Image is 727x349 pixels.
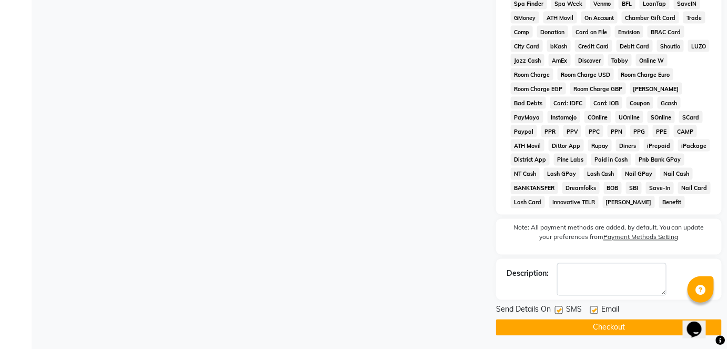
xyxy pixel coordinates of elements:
[618,68,674,81] span: Room Charge Euro
[581,12,618,24] span: On Account
[590,97,623,109] span: Card: IOB
[549,196,599,208] span: Innovative TELR
[563,125,582,137] span: PPV
[644,139,674,152] span: iPrepaid
[584,111,612,123] span: COnline
[511,182,558,194] span: BANKTANSFER
[575,54,604,66] span: Discover
[688,40,710,52] span: LUZO
[683,307,716,338] iframe: chat widget
[511,196,545,208] span: Lash Card
[547,40,571,52] span: bKash
[627,97,653,109] span: Coupon
[588,139,612,152] span: Rupay
[549,139,584,152] span: Dittor App
[554,154,587,166] span: Pine Labs
[608,125,626,137] span: PPN
[657,40,684,52] span: Shoutlo
[678,182,711,194] span: Nail Card
[511,97,546,109] span: Bad Debts
[678,139,710,152] span: iPackage
[511,12,539,24] span: GMoney
[622,168,656,180] span: Nail GPay
[511,154,550,166] span: District App
[660,168,693,180] span: Nail Cash
[511,125,537,137] span: Paypal
[541,125,559,137] span: PPR
[562,182,600,194] span: Dreamfolks
[566,304,582,317] span: SMS
[507,268,549,280] div: Description:
[658,97,681,109] span: Gcash
[570,83,626,95] span: Room Charge GBP
[511,139,544,152] span: ATH Movil
[615,26,643,38] span: Envision
[511,40,543,52] span: City Card
[548,111,580,123] span: Instamojo
[511,26,533,38] span: Comp
[572,26,611,38] span: Card on File
[496,320,722,336] button: Checkout
[674,125,697,137] span: CAMP
[617,40,653,52] span: Debit Card
[585,125,603,137] span: PPC
[543,12,577,24] span: ATH Movil
[653,125,670,137] span: PPE
[603,233,679,242] label: Payment Methods Setting
[575,40,613,52] span: Credit Card
[584,168,618,180] span: Lash Cash
[608,54,632,66] span: Tabby
[648,111,675,123] span: SOnline
[636,54,668,66] span: Online W
[648,26,684,38] span: BRAC Card
[603,196,655,208] span: [PERSON_NAME]
[549,54,571,66] span: AmEx
[646,182,674,194] span: Save-In
[601,304,619,317] span: Email
[550,97,586,109] span: Card: IDFC
[626,182,642,194] span: SBI
[511,68,553,81] span: Room Charge
[537,26,568,38] span: Donation
[683,12,705,24] span: Trade
[630,83,683,95] span: [PERSON_NAME]
[659,196,685,208] span: Benefit
[511,168,540,180] span: NT Cash
[591,154,632,166] span: Paid in Cash
[511,111,543,123] span: PayMaya
[558,68,614,81] span: Room Charge USD
[630,125,649,137] span: PPG
[511,54,544,66] span: Jazz Cash
[615,111,643,123] span: UOnline
[544,168,580,180] span: Lash GPay
[511,83,566,95] span: Room Charge EGP
[507,223,711,246] label: Note: All payment methods are added, by default. You can update your preferences from
[679,111,703,123] span: SCard
[635,154,684,166] span: Pnb Bank GPay
[616,139,640,152] span: Diners
[604,182,622,194] span: BOB
[496,304,551,317] span: Send Details On
[622,12,679,24] span: Chamber Gift Card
